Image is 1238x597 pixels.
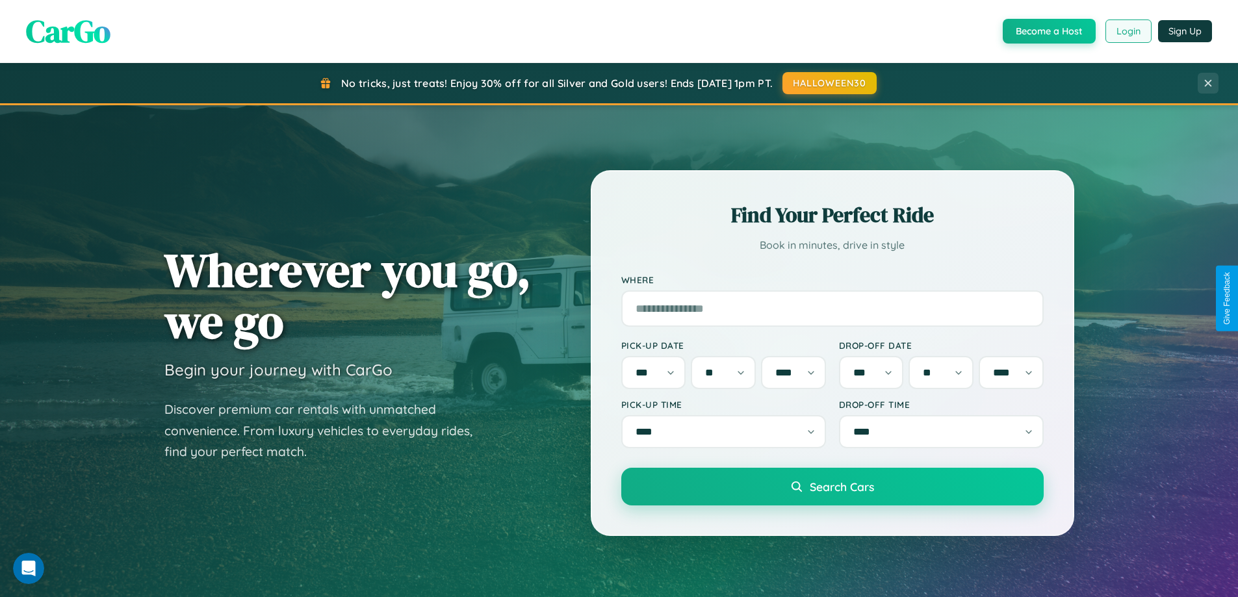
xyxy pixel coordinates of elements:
[621,468,1044,505] button: Search Cars
[1158,20,1212,42] button: Sign Up
[164,399,489,463] p: Discover premium car rentals with unmatched convenience. From luxury vehicles to everyday rides, ...
[1003,19,1096,44] button: Become a Host
[621,399,826,410] label: Pick-up Time
[782,72,877,94] button: HALLOWEEN30
[621,201,1044,229] h2: Find Your Perfect Ride
[1105,19,1152,43] button: Login
[839,399,1044,410] label: Drop-off Time
[839,340,1044,351] label: Drop-off Date
[621,340,826,351] label: Pick-up Date
[621,274,1044,285] label: Where
[13,553,44,584] iframe: Intercom live chat
[26,10,110,53] span: CarGo
[621,236,1044,255] p: Book in minutes, drive in style
[164,360,393,379] h3: Begin your journey with CarGo
[1222,272,1232,325] div: Give Feedback
[341,77,773,90] span: No tricks, just treats! Enjoy 30% off for all Silver and Gold users! Ends [DATE] 1pm PT.
[810,479,874,494] span: Search Cars
[164,244,531,347] h1: Wherever you go, we go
